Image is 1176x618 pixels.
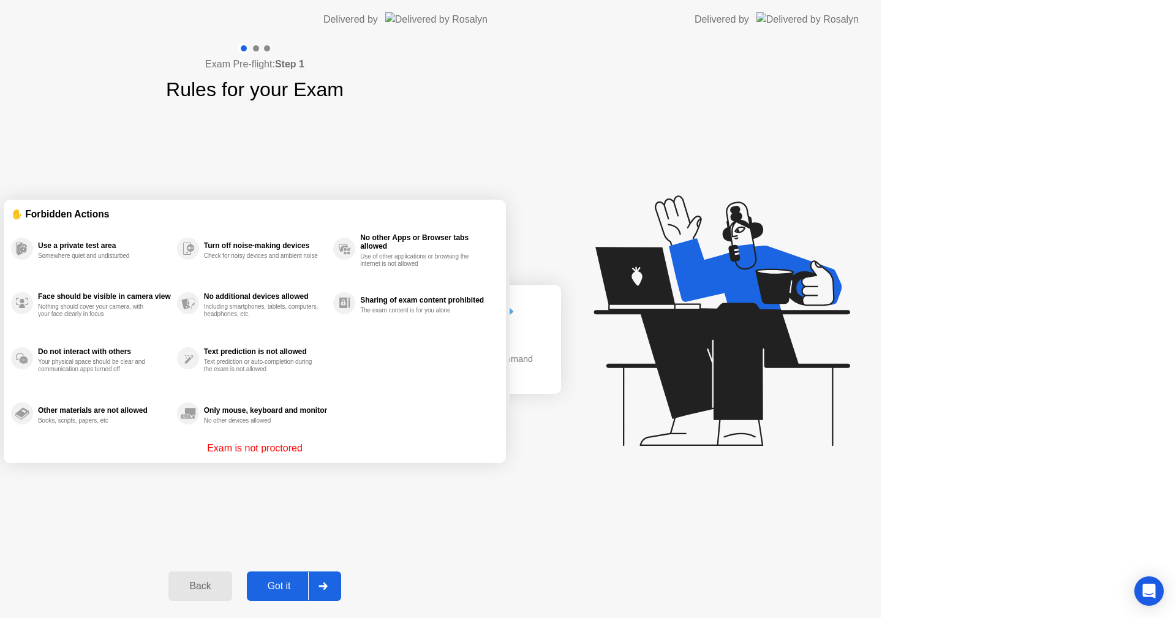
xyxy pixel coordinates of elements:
div: Text prediction or auto-completion during the exam is not allowed [204,358,320,373]
button: Got it [247,571,341,601]
div: Including smartphones, tablets, computers, headphones, etc. [204,303,320,318]
div: No other devices allowed [204,417,320,424]
img: Delivered by Rosalyn [385,12,488,26]
div: Check for noisy devices and ambient noise [204,252,320,260]
div: Nothing should cover your camera, with your face clearly in focus [38,303,154,318]
button: Back [168,571,232,601]
div: Use of other applications or browsing the internet is not allowed [360,253,476,268]
div: No additional devices allowed [204,292,327,301]
div: ✋ Forbidden Actions [11,207,499,221]
h4: Exam Pre-flight: [205,57,304,72]
div: Do not interact with others [38,347,171,356]
div: Open Intercom Messenger [1134,576,1164,606]
div: Books, scripts, papers, etc [38,417,154,424]
div: Sharing of exam content prohibited [360,296,492,304]
img: Delivered by Rosalyn [756,12,859,26]
p: Exam is not proctored [207,441,303,456]
div: Somewhere quiet and undisturbed [38,252,154,260]
div: Delivered by [695,12,749,27]
div: Back [172,581,228,592]
div: Turn off noise-making devices [204,241,327,250]
div: Your physical space should be clear and communication apps turned off [38,358,154,373]
div: Text prediction is not allowed [204,347,327,356]
div: Delivered by [323,12,378,27]
h1: Rules for your Exam [166,75,344,104]
div: Only mouse, keyboard and monitor [204,406,327,415]
div: Got it [251,581,308,592]
div: No other Apps or Browser tabs allowed [360,233,492,251]
div: The exam content is for you alone [360,307,476,314]
div: Use a private test area [38,241,171,250]
div: Face should be visible in camera view [38,292,171,301]
div: Other materials are not allowed [38,406,171,415]
b: Step 1 [275,59,304,69]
